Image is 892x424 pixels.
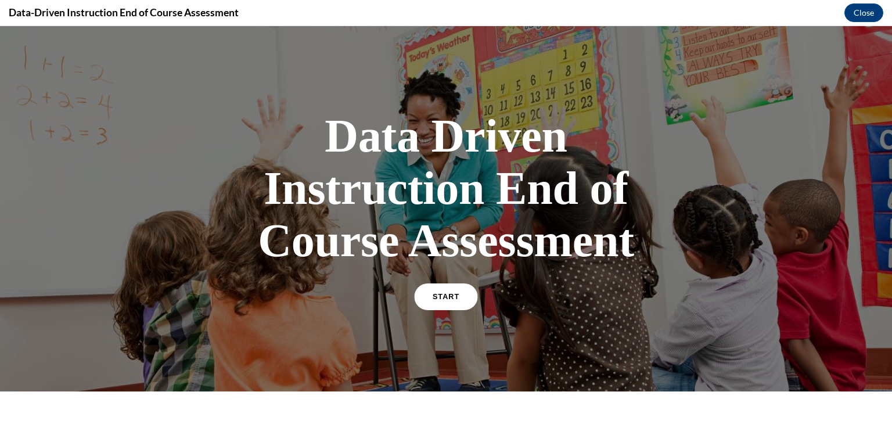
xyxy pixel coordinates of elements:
h4: Data-Driven Instruction End of Course Assessment [9,5,239,20]
h1: Data Driven Instruction End of Course Assessment [243,84,649,240]
a: START [414,257,477,284]
button: Close [844,3,883,22]
span: START [433,267,459,275]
